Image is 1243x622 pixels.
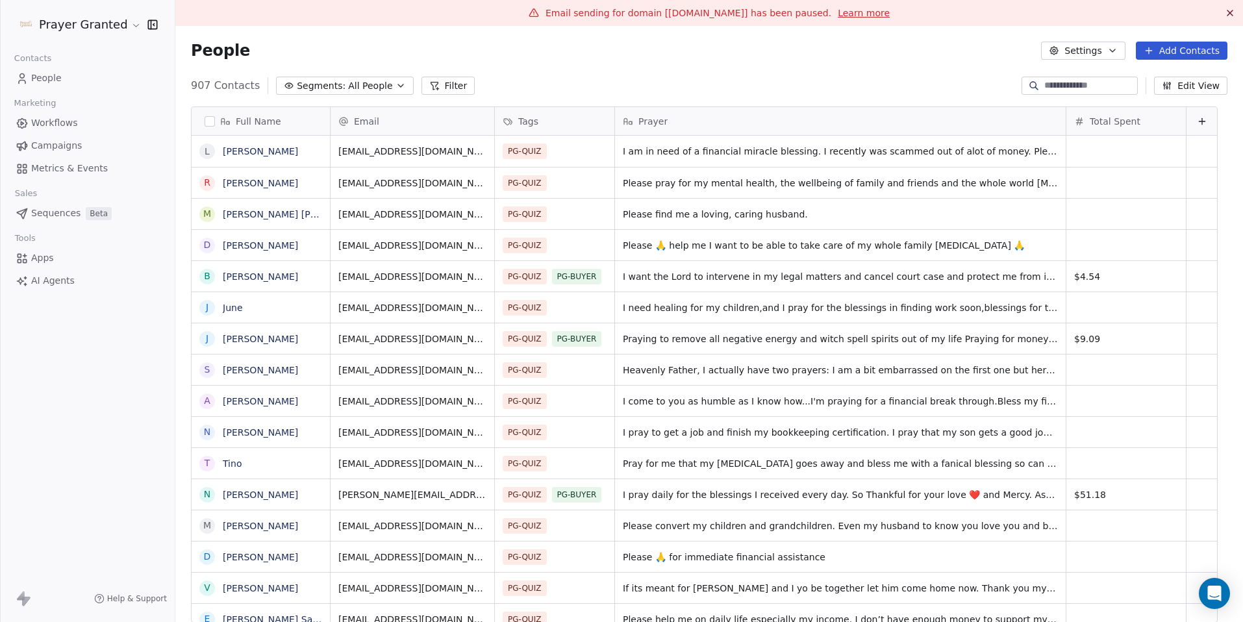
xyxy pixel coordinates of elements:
span: PG-QUIZ [503,456,547,471]
a: Apps [10,247,164,269]
div: Tags [495,107,614,135]
span: [EMAIL_ADDRESS][DOMAIN_NAME] [338,239,486,252]
a: Metrics & Events [10,158,164,179]
span: Please 🙏 for immediate financial assistance [623,551,1058,564]
span: I want the Lord to intervene in my legal matters and cancel court case and protect me from impris... [623,270,1058,283]
span: [EMAIL_ADDRESS][DOMAIN_NAME] [338,551,486,564]
span: I am in need of a financial miracle blessing. I recently was scammed out of alot of money. Please... [623,145,1058,158]
button: Prayer Granted [16,14,138,36]
div: D [204,238,211,252]
span: Sales [9,184,43,203]
span: Apps [31,251,54,265]
span: [EMAIL_ADDRESS][DOMAIN_NAME] [338,582,486,595]
span: Tools [9,229,41,248]
span: I come to you as humble as I know how...I'm praying for a financial break through.Bless my financ... [623,395,1058,408]
div: Full Name [192,107,330,135]
div: N [204,488,210,501]
div: T [205,456,210,470]
span: Segments: [297,79,345,93]
div: R [204,176,210,190]
span: Tags [518,115,538,128]
button: Filter [421,77,475,95]
span: [PERSON_NAME][EMAIL_ADDRESS][PERSON_NAME][DOMAIN_NAME] [338,488,486,501]
span: Marketing [8,93,62,113]
div: V [204,581,210,595]
span: PG-QUIZ [503,393,547,409]
span: [EMAIL_ADDRESS][DOMAIN_NAME] [338,177,486,190]
div: L [205,145,210,158]
a: AI Agents [10,270,164,292]
a: Campaigns [10,135,164,156]
span: PG-QUIZ [503,362,547,378]
span: Full Name [236,115,281,128]
span: PG-QUIZ [503,487,547,503]
a: [PERSON_NAME] [PERSON_NAME] [223,209,377,219]
span: Sequences [31,206,81,220]
span: Workflows [31,116,78,130]
span: Please find me a loving, caring husband. [623,208,1058,221]
span: PG-QUIZ [503,175,547,191]
div: Open Intercom Messenger [1199,578,1230,609]
span: Prayer Granted [39,16,128,33]
button: Add Contacts [1136,42,1227,60]
span: Pray for me that my [MEDICAL_DATA] goes away and bless me with a fanical blessing so can pay my m... [623,457,1058,470]
div: D [204,550,211,564]
div: Total Spent [1066,107,1186,135]
span: PG-QUIZ [503,518,547,534]
span: Email sending for domain [[DOMAIN_NAME]] has been paused. [546,8,831,18]
a: [PERSON_NAME] [223,552,298,562]
div: S [205,363,210,377]
span: Campaigns [31,139,82,153]
img: FB-Logo.png [18,17,34,32]
span: PG-QUIZ [503,549,547,565]
span: PG-BUYER [552,331,602,347]
a: [PERSON_NAME] [223,490,298,500]
a: [PERSON_NAME] [223,521,298,531]
span: Total Spent [1090,115,1140,128]
span: Heavenly Father, I actually have two prayers: I am a bit embarrassed on the first one but here we... [623,364,1058,377]
span: $4.54 [1074,270,1178,283]
span: Please convert my children and grandchildren. Even my husband to know you love you and be with yo... [623,519,1058,532]
button: Settings [1041,42,1125,60]
span: PG-QUIZ [503,143,547,159]
a: [PERSON_NAME] [223,365,298,375]
div: Prayer [615,107,1066,135]
span: PG-QUIZ [503,300,547,316]
a: [PERSON_NAME] [223,271,298,282]
span: People [31,71,62,85]
span: I pray to get a job and finish my bookkeeping certification. I pray that my son gets a good job a... [623,426,1058,439]
a: People [10,68,164,89]
div: A [204,394,210,408]
a: Workflows [10,112,164,134]
a: June [223,303,243,313]
div: J [206,301,208,314]
a: Tino [223,458,242,469]
span: $9.09 [1074,332,1178,345]
span: [EMAIL_ADDRESS][DOMAIN_NAME] [338,426,486,439]
span: [EMAIL_ADDRESS][DOMAIN_NAME] [338,145,486,158]
span: Email [354,115,379,128]
a: [PERSON_NAME] [223,427,298,438]
a: [PERSON_NAME] [223,334,298,344]
span: [EMAIL_ADDRESS][DOMAIN_NAME] [338,270,486,283]
a: [PERSON_NAME] [223,583,298,593]
span: Please pray for my mental health, the wellbeing of family and friends and the whole world [MEDICA... [623,177,1058,190]
a: Help & Support [94,593,167,604]
span: PG-QUIZ [503,425,547,440]
a: SequencesBeta [10,203,164,224]
a: Learn more [838,6,890,19]
a: [PERSON_NAME] [223,146,298,156]
button: Edit View [1154,77,1227,95]
span: Please 🙏 help me I want to be able to take care of my whole family [MEDICAL_DATA] 🙏 [623,239,1058,252]
a: [PERSON_NAME] [223,240,298,251]
span: 907 Contacts [191,78,260,93]
span: Metrics & Events [31,162,108,175]
div: B [204,269,210,283]
span: All People [348,79,392,93]
span: Contacts [8,49,57,68]
span: PG-QUIZ [503,580,547,596]
div: M [203,519,211,532]
div: N [204,425,210,439]
span: PG-QUIZ [503,238,547,253]
span: PG-BUYER [552,487,602,503]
